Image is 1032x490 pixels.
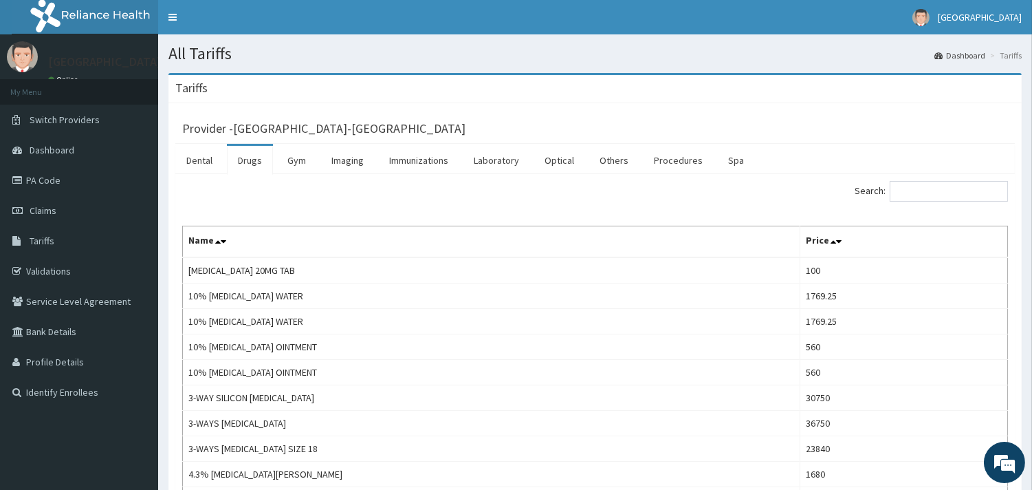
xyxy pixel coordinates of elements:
[30,235,54,247] span: Tariffs
[800,360,1008,385] td: 560
[800,462,1008,487] td: 1680
[227,146,273,175] a: Drugs
[934,50,985,61] a: Dashboard
[800,257,1008,284] td: 100
[183,226,800,258] th: Name
[320,146,375,175] a: Imaging
[7,336,262,384] textarea: Type your message and hit 'Enter'
[183,309,800,334] td: 10% [MEDICAL_DATA] WATER
[30,204,56,217] span: Claims
[72,77,231,95] div: Chat with us now
[855,181,1008,202] label: Search:
[800,411,1008,436] td: 36750
[183,257,800,284] td: [MEDICAL_DATA] 20MG TAB
[643,146,714,175] a: Procedures
[30,114,100,126] span: Switch Providers
[168,45,1022,63] h1: All Tariffs
[800,385,1008,411] td: 30750
[48,56,162,68] p: [GEOGRAPHIC_DATA]
[800,284,1008,309] td: 1769.25
[183,334,800,360] td: 10% [MEDICAL_DATA] OINTMENT
[276,146,317,175] a: Gym
[25,69,56,103] img: d_794563401_company_1708531726252_794563401
[800,309,1008,334] td: 1769.25
[378,146,459,175] a: Immunizations
[7,41,38,72] img: User Image
[183,284,800,309] td: 10% [MEDICAL_DATA] WATER
[589,146,639,175] a: Others
[182,122,465,135] h3: Provider - [GEOGRAPHIC_DATA]-[GEOGRAPHIC_DATA]
[800,436,1008,462] td: 23840
[534,146,585,175] a: Optical
[938,11,1022,23] span: [GEOGRAPHIC_DATA]
[463,146,530,175] a: Laboratory
[890,181,1008,202] input: Search:
[183,360,800,385] td: 10% [MEDICAL_DATA] OINTMENT
[183,411,800,436] td: 3-WAYS [MEDICAL_DATA]
[183,436,800,462] td: 3-WAYS [MEDICAL_DATA] SIZE 18
[912,9,930,26] img: User Image
[717,146,755,175] a: Spa
[183,462,800,487] td: 4.3% [MEDICAL_DATA][PERSON_NAME]
[226,7,259,40] div: Minimize live chat window
[175,82,208,94] h3: Tariffs
[987,50,1022,61] li: Tariffs
[48,75,81,85] a: Online
[175,146,223,175] a: Dental
[80,153,190,292] span: We're online!
[800,334,1008,360] td: 560
[183,385,800,411] td: 3-WAY SILICON [MEDICAL_DATA]
[30,144,74,156] span: Dashboard
[800,226,1008,258] th: Price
